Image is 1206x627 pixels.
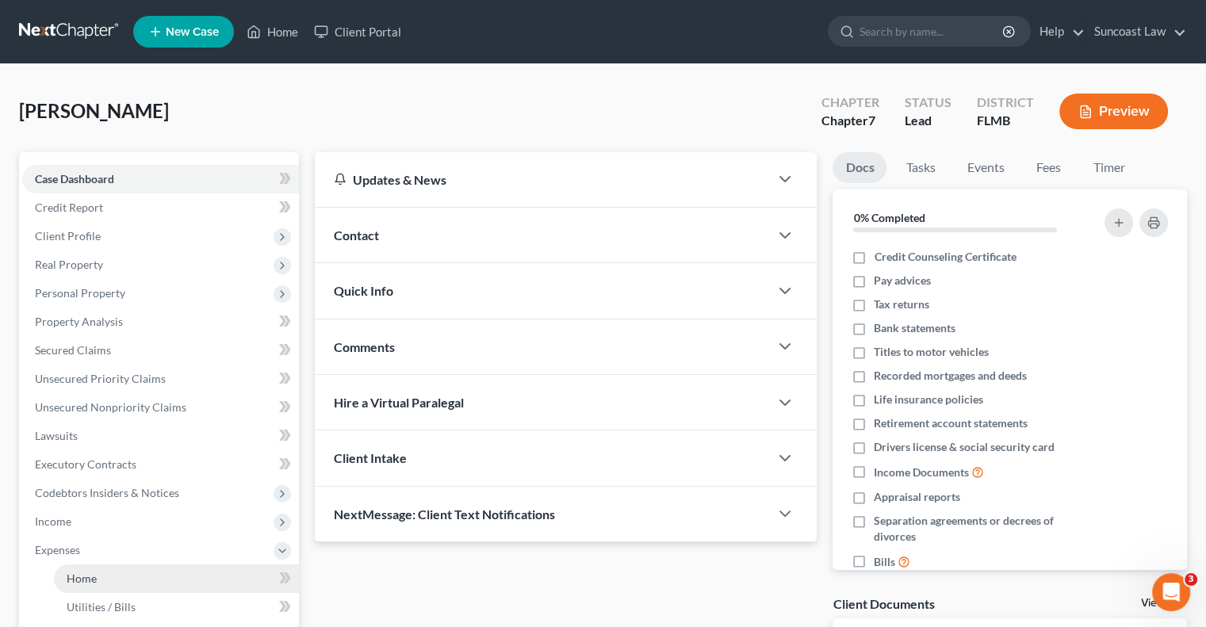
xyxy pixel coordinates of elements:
[67,600,136,614] span: Utilities / Bills
[874,296,929,312] span: Tax returns
[334,507,555,522] span: NextMessage: Client Text Notifications
[977,94,1034,112] div: District
[35,258,103,271] span: Real Property
[874,392,983,407] span: Life insurance policies
[35,400,186,414] span: Unsecured Nonpriority Claims
[22,422,299,450] a: Lawsuits
[35,372,166,385] span: Unsecured Priority Claims
[334,450,407,465] span: Client Intake
[833,152,886,183] a: Docs
[35,429,78,442] span: Lawsuits
[334,283,393,298] span: Quick Info
[853,211,925,224] strong: 0% Completed
[35,343,111,357] span: Secured Claims
[905,112,951,130] div: Lead
[22,365,299,393] a: Unsecured Priority Claims
[22,308,299,336] a: Property Analysis
[1152,573,1190,611] iframe: Intercom live chat
[35,229,101,243] span: Client Profile
[334,227,379,243] span: Contact
[868,113,875,128] span: 7
[166,26,219,38] span: New Case
[334,339,395,354] span: Comments
[1032,17,1085,46] a: Help
[874,320,955,336] span: Bank statements
[905,94,951,112] div: Status
[334,395,464,410] span: Hire a Virtual Paralegal
[977,112,1034,130] div: FLMB
[1185,573,1197,586] span: 3
[22,393,299,422] a: Unsecured Nonpriority Claims
[874,249,1016,265] span: Credit Counseling Certificate
[1023,152,1074,183] a: Fees
[35,201,103,214] span: Credit Report
[306,17,409,46] a: Client Portal
[954,152,1016,183] a: Events
[874,513,1085,545] span: Separation agreements or decrees of divorces
[874,554,895,570] span: Bills
[874,344,989,360] span: Titles to motor vehicles
[874,439,1055,455] span: Drivers license & social security card
[874,465,969,480] span: Income Documents
[893,152,948,183] a: Tasks
[35,172,114,185] span: Case Dashboard
[334,171,750,188] div: Updates & News
[35,315,123,328] span: Property Analysis
[22,193,299,222] a: Credit Report
[67,572,97,585] span: Home
[833,595,934,612] div: Client Documents
[874,273,931,289] span: Pay advices
[874,489,960,505] span: Appraisal reports
[239,17,306,46] a: Home
[1080,152,1137,183] a: Timer
[821,94,879,112] div: Chapter
[1141,598,1181,609] a: View All
[35,514,71,528] span: Income
[860,17,1005,46] input: Search by name...
[35,457,136,471] span: Executory Contracts
[22,165,299,193] a: Case Dashboard
[874,368,1027,384] span: Recorded mortgages and deeds
[874,415,1028,431] span: Retirement account statements
[1086,17,1186,46] a: Suncoast Law
[35,286,125,300] span: Personal Property
[22,336,299,365] a: Secured Claims
[22,450,299,479] a: Executory Contracts
[1059,94,1168,129] button: Preview
[54,593,299,621] a: Utilities / Bills
[35,543,80,556] span: Expenses
[54,564,299,593] a: Home
[821,112,879,130] div: Chapter
[19,99,169,122] span: [PERSON_NAME]
[35,486,179,499] span: Codebtors Insiders & Notices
